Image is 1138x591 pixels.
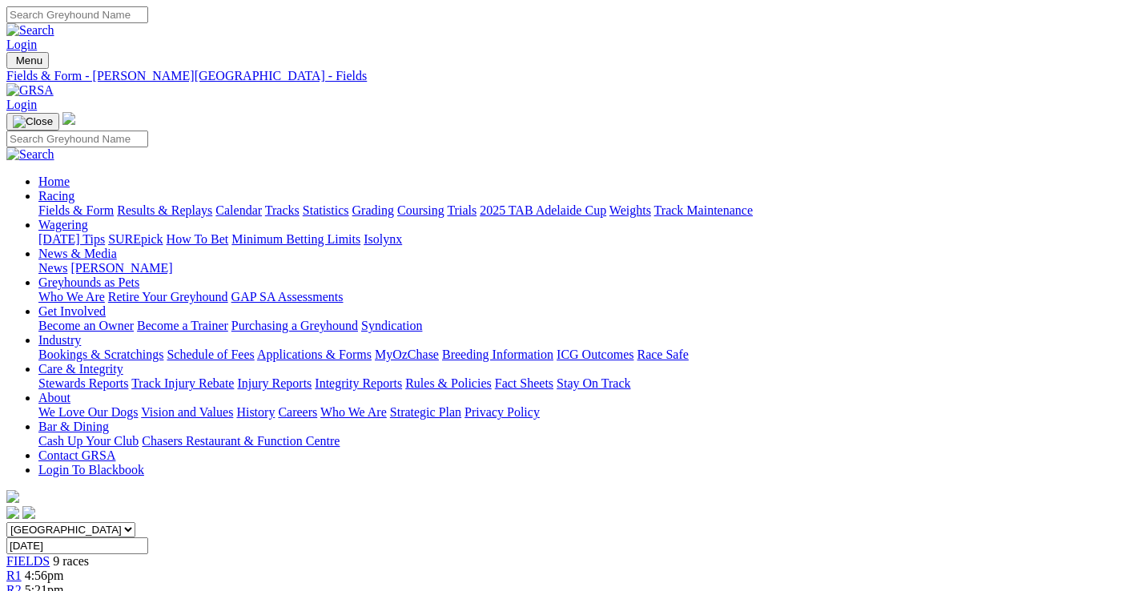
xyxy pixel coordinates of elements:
img: Search [6,147,54,162]
img: GRSA [6,83,54,98]
a: SUREpick [108,232,163,246]
a: Injury Reports [237,376,312,390]
a: Stay On Track [557,376,630,390]
a: Coursing [397,203,444,217]
a: Wagering [38,218,88,231]
a: Login To Blackbook [38,463,144,476]
a: Isolynx [364,232,402,246]
div: News & Media [38,261,1132,275]
a: Results & Replays [117,203,212,217]
a: Schedule of Fees [167,348,254,361]
div: Industry [38,348,1132,362]
a: Bookings & Scratchings [38,348,163,361]
a: Care & Integrity [38,362,123,376]
a: [DATE] Tips [38,232,105,246]
a: Become a Trainer [137,319,228,332]
a: Vision and Values [141,405,233,419]
img: Search [6,23,54,38]
a: Who We Are [320,405,387,419]
a: Login [6,38,37,51]
img: logo-grsa-white.png [62,112,75,125]
a: History [236,405,275,419]
a: Purchasing a Greyhound [231,319,358,332]
a: Careers [278,405,317,419]
div: Wagering [38,232,1132,247]
a: 2025 TAB Adelaide Cup [480,203,606,217]
a: Industry [38,333,81,347]
a: Integrity Reports [315,376,402,390]
div: Care & Integrity [38,376,1132,391]
a: News [38,261,67,275]
a: FIELDS [6,554,50,568]
a: Fact Sheets [495,376,553,390]
input: Search [6,131,148,147]
a: Who We Are [38,290,105,304]
img: logo-grsa-white.png [6,490,19,503]
a: Fields & Form [38,203,114,217]
a: Cash Up Your Club [38,434,139,448]
a: Breeding Information [442,348,553,361]
a: How To Bet [167,232,229,246]
a: Fields & Form - [PERSON_NAME][GEOGRAPHIC_DATA] - Fields [6,69,1132,83]
img: twitter.svg [22,506,35,519]
a: Race Safe [637,348,688,361]
img: facebook.svg [6,506,19,519]
a: ICG Outcomes [557,348,633,361]
a: Racing [38,189,74,203]
a: Retire Your Greyhound [108,290,228,304]
span: Menu [16,54,42,66]
a: News & Media [38,247,117,260]
a: Weights [609,203,651,217]
a: Track Injury Rebate [131,376,234,390]
div: Get Involved [38,319,1132,333]
a: Greyhounds as Pets [38,275,139,289]
a: About [38,391,70,404]
a: Contact GRSA [38,448,115,462]
div: Racing [38,203,1132,218]
a: Become an Owner [38,319,134,332]
a: Track Maintenance [654,203,753,217]
a: Chasers Restaurant & Function Centre [142,434,340,448]
a: Syndication [361,319,422,332]
input: Search [6,6,148,23]
button: Toggle navigation [6,113,59,131]
a: Rules & Policies [405,376,492,390]
input: Select date [6,537,148,554]
a: Minimum Betting Limits [231,232,360,246]
a: Trials [447,203,477,217]
a: [PERSON_NAME] [70,261,172,275]
span: 9 races [53,554,89,568]
img: Close [13,115,53,128]
a: Bar & Dining [38,420,109,433]
a: Applications & Forms [257,348,372,361]
div: About [38,405,1132,420]
a: Login [6,98,37,111]
a: Strategic Plan [390,405,461,419]
a: Get Involved [38,304,106,318]
a: We Love Our Dogs [38,405,138,419]
span: 4:56pm [25,569,64,582]
div: Bar & Dining [38,434,1132,448]
a: R1 [6,569,22,582]
div: Greyhounds as Pets [38,290,1132,304]
button: Toggle navigation [6,52,49,69]
a: Tracks [265,203,300,217]
a: Home [38,175,70,188]
a: Statistics [303,203,349,217]
a: Grading [352,203,394,217]
a: Calendar [215,203,262,217]
a: Privacy Policy [464,405,540,419]
a: Stewards Reports [38,376,128,390]
a: MyOzChase [375,348,439,361]
a: GAP SA Assessments [231,290,344,304]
